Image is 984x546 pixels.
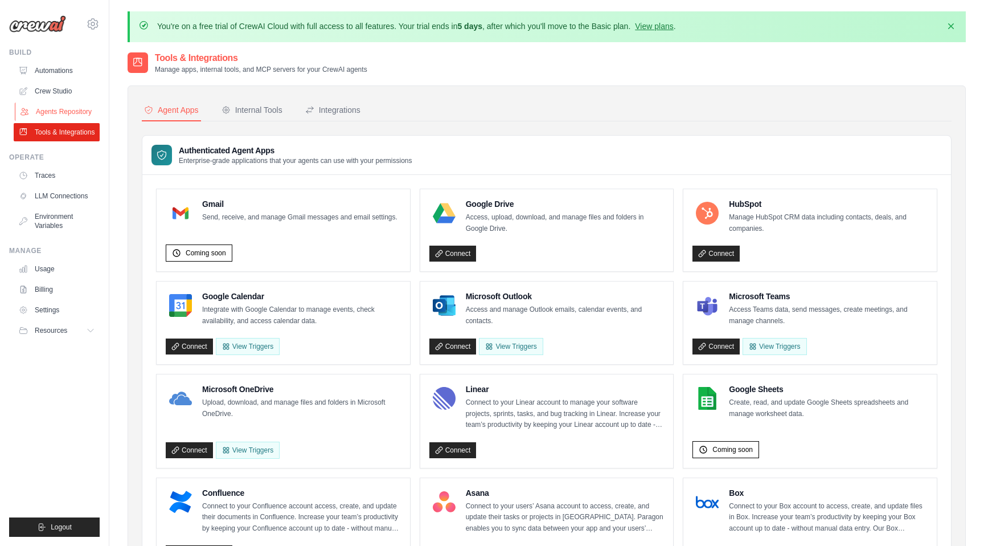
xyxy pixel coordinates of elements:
[433,294,456,317] img: Microsoft Outlook Logo
[729,397,928,419] p: Create, read, and update Google Sheets spreadsheets and manage worksheet data.
[696,387,719,410] img: Google Sheets Logo
[51,523,72,532] span: Logout
[466,384,665,395] h4: Linear
[9,15,66,32] img: Logo
[696,491,719,514] img: Box Logo
[729,487,928,499] h4: Box
[433,491,456,514] img: Asana Logo
[729,291,928,302] h4: Microsoft Teams
[202,397,401,419] p: Upload, download, and manage files and folders in Microsoft OneDrive.
[186,248,226,258] span: Coming soon
[14,260,100,278] a: Usage
[202,304,401,327] p: Integrate with Google Calendar to manage events, check availability, and access calendar data.
[202,212,397,223] p: Send, receive, and manage Gmail messages and email settings.
[466,198,665,210] h4: Google Drive
[9,246,100,255] div: Manage
[14,321,100,340] button: Resources
[466,501,665,535] p: Connect to your users’ Asana account to access, create, and update their tasks or projects in [GE...
[202,384,401,395] h4: Microsoft OneDrive
[169,491,192,514] img: Confluence Logo
[696,294,719,317] img: Microsoft Teams Logo
[692,246,740,262] a: Connect
[155,65,367,74] p: Manage apps, internal tools, and MCP servers for your CrewAI agents
[457,22,482,31] strong: 5 days
[166,442,213,458] a: Connect
[219,100,285,121] button: Internal Tools
[729,212,928,234] p: Manage HubSpot CRM data including contacts, deals, and companies.
[14,280,100,299] a: Billing
[303,100,363,121] button: Integrations
[14,207,100,235] a: Environment Variables
[144,104,199,116] div: Agent Apps
[169,294,192,317] img: Google Calendar Logo
[169,387,192,410] img: Microsoft OneDrive Logo
[35,326,67,335] span: Resources
[692,339,740,355] a: Connect
[202,198,397,210] h4: Gmail
[729,198,928,210] h4: HubSpot
[466,212,665,234] p: Access, upload, download, and manage files and folders in Google Drive.
[729,384,928,395] h4: Google Sheets
[429,246,477,262] a: Connect
[14,166,100,185] a: Traces
[14,62,100,80] a: Automations
[429,442,477,458] a: Connect
[743,338,806,355] : View Triggers
[15,103,101,121] a: Agents Repository
[216,442,280,459] : View Triggers
[216,338,280,355] button: View Triggers
[14,82,100,100] a: Crew Studio
[9,153,100,162] div: Operate
[169,202,192,225] img: Gmail Logo
[166,339,213,355] a: Connect
[729,501,928,535] p: Connect to your Box account to access, create, and update files in Box. Increase your team’s prod...
[479,338,543,355] : View Triggers
[696,202,719,225] img: HubSpot Logo
[466,397,665,431] p: Connect to your Linear account to manage your software projects, sprints, tasks, and bug tracking...
[202,487,401,499] h4: Confluence
[222,104,282,116] div: Internal Tools
[157,21,676,32] p: You're on a free trial of CrewAI Cloud with full access to all features. Your trial ends in , aft...
[466,291,665,302] h4: Microsoft Outlook
[433,202,456,225] img: Google Drive Logo
[305,104,360,116] div: Integrations
[729,304,928,327] p: Access Teams data, send messages, create meetings, and manage channels.
[142,100,201,121] button: Agent Apps
[202,501,401,535] p: Connect to your Confluence account access, create, and update their documents in Confluence. Incr...
[466,304,665,327] p: Access and manage Outlook emails, calendar events, and contacts.
[635,22,673,31] a: View plans
[179,156,412,165] p: Enterprise-grade applications that your agents can use with your permissions
[14,301,100,319] a: Settings
[712,445,753,454] span: Coming soon
[14,187,100,205] a: LLM Connections
[202,291,401,302] h4: Google Calendar
[14,123,100,141] a: Tools & Integrations
[9,48,100,57] div: Build
[179,145,412,156] h3: Authenticated Agent Apps
[429,339,477,355] a: Connect
[155,51,367,65] h2: Tools & Integrations
[433,387,456,410] img: Linear Logo
[9,518,100,537] button: Logout
[466,487,665,499] h4: Asana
